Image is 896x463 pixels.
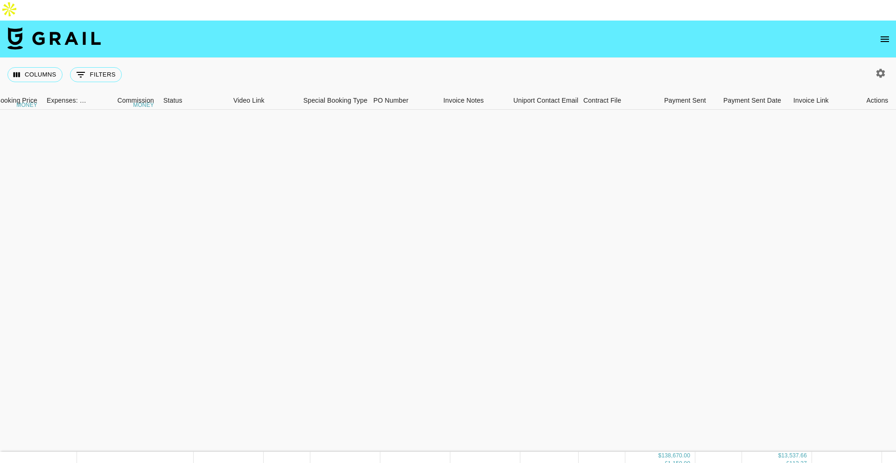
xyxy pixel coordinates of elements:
div: Uniport Contact Email [513,91,578,110]
div: Actions [859,91,896,110]
img: Grail Talent [7,27,101,49]
div: money [16,102,37,108]
div: Invoice Notes [439,91,509,110]
div: $ [658,452,662,460]
button: open drawer [875,30,894,49]
div: Payment Sent [649,91,719,110]
div: Uniport Contact Email [509,91,579,110]
div: Invoice Link [793,91,829,110]
div: Commission [117,91,154,110]
div: Invoice Notes [443,91,484,110]
div: Contract File [583,91,621,110]
div: money [133,102,154,108]
div: $ [778,452,781,460]
div: Invoice Link [789,91,859,110]
div: Status [163,91,182,110]
div: Status [159,91,229,110]
div: 13,537.66 [781,452,807,460]
div: Payment Sent [664,91,706,110]
div: Contract File [579,91,649,110]
button: Show filters [70,67,122,82]
div: Payment Sent Date [719,91,789,110]
div: Special Booking Type [303,91,367,110]
div: Payment Sent Date [723,91,781,110]
div: Video Link [229,91,299,110]
div: PO Number [369,91,439,110]
div: PO Number [373,91,408,110]
div: Expenses: Remove Commission? [42,91,89,110]
button: Select columns [7,67,63,82]
div: Actions [867,91,889,110]
div: Video Link [233,91,265,110]
div: 138,670.00 [661,452,690,460]
div: Special Booking Type [299,91,369,110]
div: Expenses: Remove Commission? [47,91,87,110]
